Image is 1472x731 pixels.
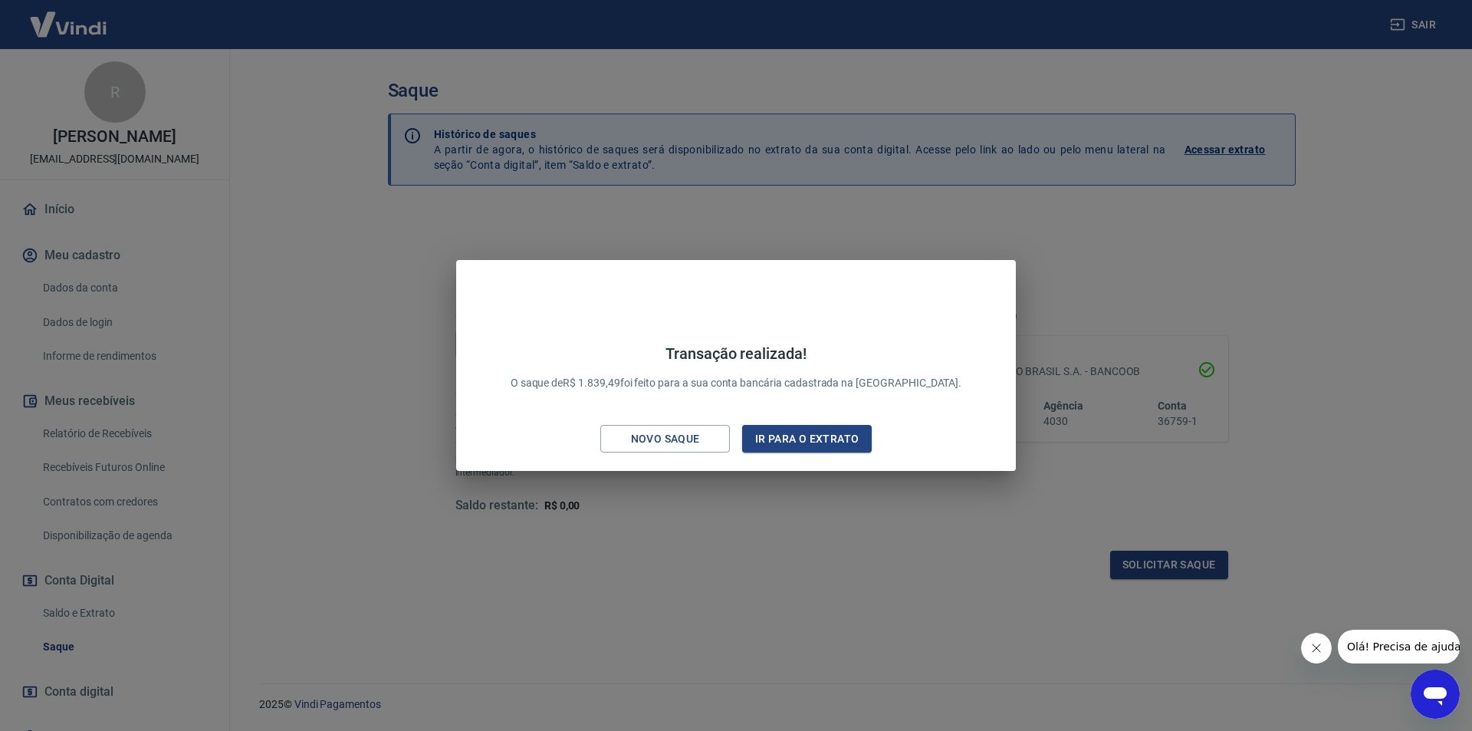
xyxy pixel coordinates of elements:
[613,430,718,449] div: Novo saque
[9,11,129,23] span: Olá! Precisa de ajuda?
[742,425,872,453] button: Ir para o extrato
[1301,633,1332,663] iframe: Fechar mensagem
[1338,630,1460,663] iframe: Mensagem da empresa
[511,344,962,363] h4: Transação realizada!
[600,425,730,453] button: Novo saque
[511,344,962,391] p: O saque de R$ 1.839,49 foi feito para a sua conta bancária cadastrada na [GEOGRAPHIC_DATA].
[1411,670,1460,719] iframe: Botão para abrir a janela de mensagens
